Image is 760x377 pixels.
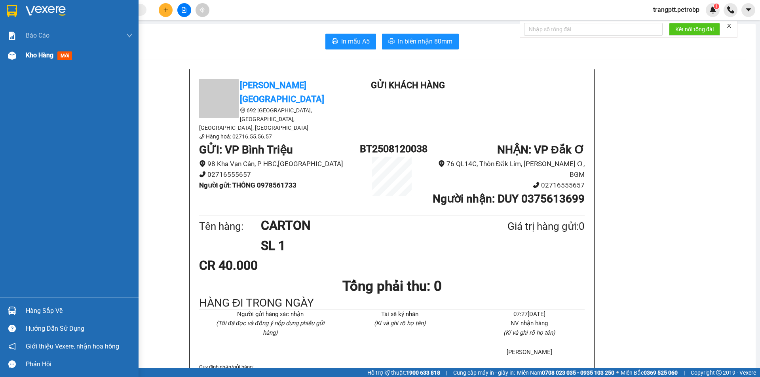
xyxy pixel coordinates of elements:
[199,132,342,141] li: Hàng hoá: 02716.55.56.57
[26,341,119,351] span: Giới thiệu Vexere, nhận hoa hồng
[26,305,133,317] div: Hàng sắp về
[503,329,555,336] i: (Kí và ghi rõ họ tên)
[240,80,324,104] b: [PERSON_NAME][GEOGRAPHIC_DATA]
[332,38,338,45] span: printer
[199,134,205,139] span: phone
[7,26,56,35] div: CHÚ DAO
[181,7,187,13] span: file-add
[26,323,133,335] div: Hướng dẫn sử dụng
[199,256,326,275] div: CR 40.000
[62,7,116,26] div: VP Quận 5
[517,368,614,377] span: Miền Nam
[398,36,452,46] span: In biên nhận 80mm
[745,6,752,13] span: caret-down
[199,7,205,13] span: aim
[261,216,469,235] h1: CARTON
[7,8,19,16] span: Gửi:
[8,343,16,350] span: notification
[438,160,445,167] span: environment
[199,106,342,132] li: 692 [GEOGRAPHIC_DATA], [GEOGRAPHIC_DATA], [GEOGRAPHIC_DATA], [GEOGRAPHIC_DATA]
[240,108,245,113] span: environment
[26,30,49,40] span: Báo cáo
[621,368,678,377] span: Miền Bắc
[684,368,685,377] span: |
[726,23,732,28] span: close
[199,218,261,235] div: Tên hàng:
[8,360,16,368] span: message
[26,358,133,370] div: Phản hồi
[382,34,459,49] button: printerIn biên nhận 80mm
[7,5,17,17] img: logo-vxr
[533,182,540,188] span: phone
[62,8,81,16] span: Nhận:
[196,3,209,17] button: aim
[216,320,325,336] i: (Tôi đã đọc và đồng ý nộp dung phiếu gửi hàng)
[741,3,755,17] button: caret-down
[199,159,360,169] li: 98 Kha Vạn Cân, P HBC,[GEOGRAPHIC_DATA]
[406,369,440,376] strong: 1900 633 818
[716,370,722,375] span: copyright
[709,6,716,13] img: icon-new-feature
[371,80,445,90] b: Gửi khách hàng
[199,169,360,180] li: 02716555657
[8,32,16,40] img: solution-icon
[474,348,585,357] li: [PERSON_NAME]
[177,3,191,17] button: file-add
[199,160,206,167] span: environment
[126,32,133,39] span: down
[325,34,376,49] button: printerIn mẫu A5
[714,4,719,9] sup: 1
[675,25,714,34] span: Kết nối tổng đài
[388,38,395,45] span: printer
[199,181,296,189] b: Người gửi : THÔNG 0978561733
[453,368,515,377] span: Cung cấp máy in - giấy in:
[199,143,293,156] b: GỬI : VP Bình Triệu
[446,368,447,377] span: |
[424,159,585,180] li: 76 QL14C, Thôn Đắk Lim, [PERSON_NAME] Ơ, BGM
[199,275,585,297] h1: Tổng phải thu: 0
[669,23,720,36] button: Kết nối tổng đài
[215,310,325,319] li: Người gửi hàng xác nhận
[199,171,206,178] span: phone
[6,51,57,61] div: 50.000
[524,23,663,36] input: Nhập số tổng đài
[647,5,706,15] span: trangptt.petrobp
[644,369,678,376] strong: 0369 525 060
[6,52,18,60] span: CR :
[163,7,169,13] span: plus
[360,141,424,157] h1: BT2508120038
[8,51,16,60] img: warehouse-icon
[727,6,734,13] img: phone-icon
[497,143,585,156] b: NHẬN : VP Đắk Ơ
[424,180,585,191] li: 02716555657
[367,368,440,377] span: Hỗ trợ kỹ thuật:
[469,218,585,235] div: Giá trị hàng gửi: 0
[261,236,469,256] h1: SL 1
[62,26,116,35] div: THỊNH
[57,51,72,60] span: mới
[26,51,53,59] span: Kho hàng
[341,36,370,46] span: In mẫu A5
[616,371,619,374] span: ⚪️
[715,4,718,9] span: 1
[474,319,585,328] li: NV nhận hàng
[542,369,614,376] strong: 0708 023 035 - 0935 103 250
[7,7,56,26] div: VP Đắk Ơ
[474,310,585,319] li: 07:27[DATE]
[374,320,426,327] i: (Kí và ghi rõ họ tên)
[344,310,455,319] li: Tài xế ký nhân
[159,3,173,17] button: plus
[433,192,585,205] b: Người nhận : DUY 0375613699
[8,325,16,332] span: question-circle
[8,307,16,315] img: warehouse-icon
[199,297,585,309] div: HÀNG ĐI TRONG NGÀY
